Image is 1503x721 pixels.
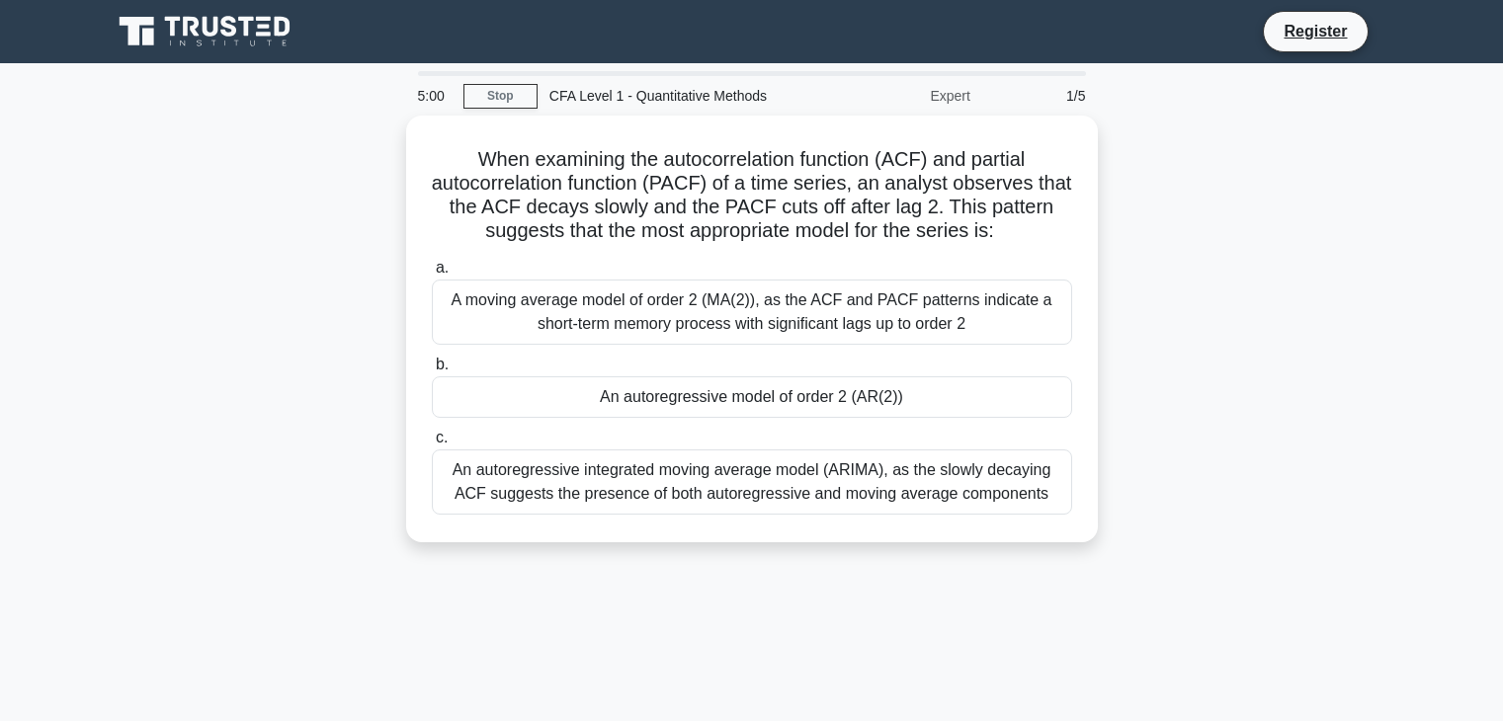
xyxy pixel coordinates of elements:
a: Stop [463,84,538,109]
div: A moving average model of order 2 (MA(2)), as the ACF and PACF patterns indicate a short-term mem... [432,280,1072,345]
div: An autoregressive integrated moving average model (ARIMA), as the slowly decaying ACF suggests th... [432,449,1072,515]
div: An autoregressive model of order 2 (AR(2)) [432,376,1072,418]
div: CFA Level 1 - Quantitative Methods [538,76,809,116]
div: 1/5 [982,76,1098,116]
span: b. [436,356,449,372]
h5: When examining the autocorrelation function (ACF) and partial autocorrelation function (PACF) of ... [430,147,1074,244]
div: Expert [809,76,982,116]
a: Register [1272,19,1359,43]
span: a. [436,259,449,276]
span: c. [436,429,448,445]
div: 5:00 [406,76,463,116]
